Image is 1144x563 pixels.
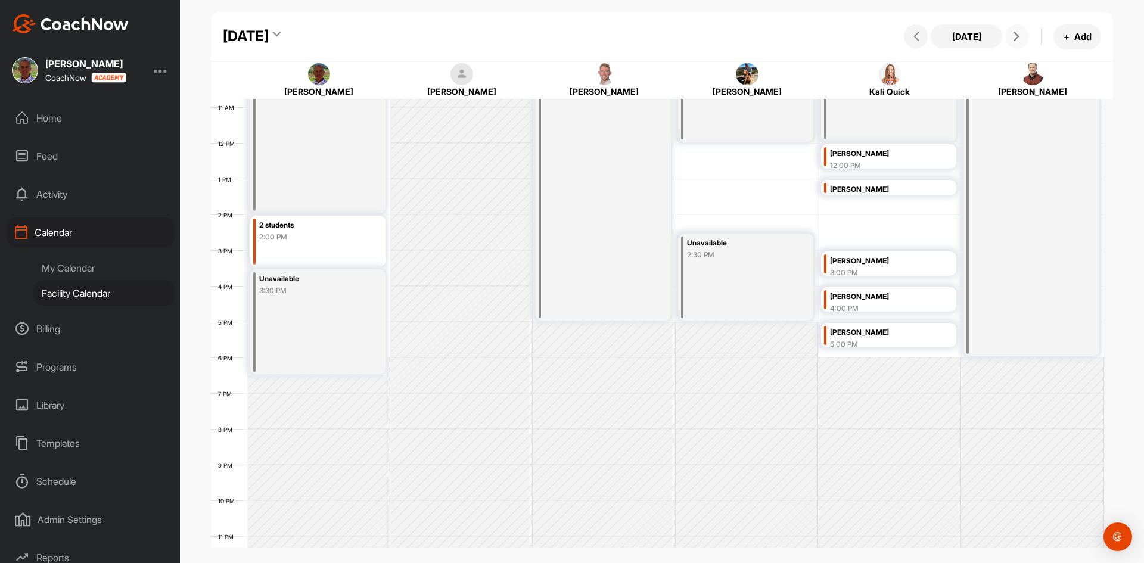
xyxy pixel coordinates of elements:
[7,390,175,420] div: Library
[736,63,758,86] img: square_167a8190381aa8fe820305d4fb9b9232.jpg
[33,281,175,306] div: Facility Calendar
[830,303,934,314] div: 4:00 PM
[211,390,244,397] div: 7 PM
[211,497,247,505] div: 10 PM
[593,63,616,86] img: square_105326042753a73622d7c91f93191a46.jpg
[211,354,244,362] div: 6 PM
[211,104,246,111] div: 11 AM
[12,14,129,33] img: CoachNow
[211,247,244,254] div: 3 PM
[546,85,663,98] div: [PERSON_NAME]
[45,73,126,83] div: CoachNow
[7,352,175,382] div: Programs
[7,141,175,171] div: Feed
[830,267,934,278] div: 3:00 PM
[33,256,175,281] div: My Calendar
[45,59,126,69] div: [PERSON_NAME]
[830,147,934,161] div: [PERSON_NAME]
[450,63,473,86] img: square_default-ef6cabf814de5a2bf16c804365e32c732080f9872bdf737d349900a9daf73cf9.png
[830,290,934,304] div: [PERSON_NAME]
[211,426,244,433] div: 8 PM
[260,85,378,98] div: [PERSON_NAME]
[688,85,806,98] div: [PERSON_NAME]
[931,24,1002,48] button: [DATE]
[259,272,363,286] div: Unavailable
[7,217,175,247] div: Calendar
[7,428,175,458] div: Templates
[211,533,245,540] div: 11 PM
[211,176,243,183] div: 1 PM
[211,283,244,290] div: 4 PM
[211,462,244,469] div: 9 PM
[211,140,247,147] div: 12 PM
[259,219,363,232] div: 2 students
[830,254,934,268] div: [PERSON_NAME]
[7,505,175,534] div: Admin Settings
[91,73,126,83] img: CoachNow acadmey
[211,319,244,326] div: 5 PM
[7,466,175,496] div: Schedule
[830,326,934,340] div: [PERSON_NAME]
[403,85,520,98] div: [PERSON_NAME]
[12,57,38,83] img: square_995310b67c6d69ec776f0b559f876709.jpg
[7,179,175,209] div: Activity
[308,63,331,86] img: square_995310b67c6d69ec776f0b559f876709.jpg
[831,85,949,98] div: Kali Quick
[1103,522,1132,551] div: Open Intercom Messenger
[687,237,791,250] div: Unavailable
[974,85,1091,98] div: [PERSON_NAME]
[211,211,244,219] div: 2 PM
[879,63,901,86] img: square_f83323a0b94dc7e0854e7c3b53950f19.jpg
[1021,63,1044,86] img: square_0caa4cd83494f325f7d1a35bb6b8cfc9.jpg
[7,103,175,133] div: Home
[830,339,934,350] div: 5:00 PM
[1064,30,1070,43] span: +
[687,250,791,260] div: 2:30 PM
[259,285,363,296] div: 3:30 PM
[830,183,934,197] div: [PERSON_NAME]
[259,232,363,242] div: 2:00 PM
[7,314,175,344] div: Billing
[223,26,269,47] div: [DATE]
[1053,24,1101,49] button: +Add
[830,160,934,171] div: 12:00 PM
